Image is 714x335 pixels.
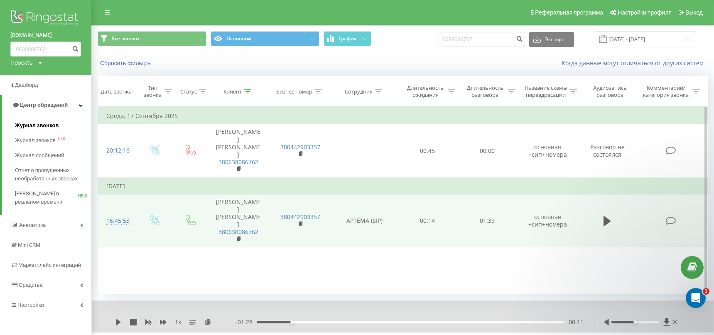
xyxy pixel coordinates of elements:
[590,143,625,158] span: Разговор не состоялся
[218,228,258,236] a: 380638086762
[106,143,128,159] div: 20:12:16
[223,88,242,95] div: Клиент
[405,84,446,99] div: Длительность ожидания
[236,318,257,326] span: - 01:28
[642,84,690,99] div: Комментарий/категория звонка
[437,32,525,47] input: Поиск по номеру
[17,302,44,308] span: Настройки
[180,88,197,95] div: Статус
[18,242,40,248] span: Mini CRM
[517,194,579,247] td: основная +сип+номера
[19,282,43,288] span: Средства
[686,288,706,308] iframe: Intercom live chat
[15,166,87,183] span: Отчет о пропущенных необработанных звонках
[106,213,128,229] div: 16:45:53
[98,108,708,124] td: Среда, 17 Сентября 2025
[324,31,371,46] button: График
[211,31,319,46] button: Основной
[10,42,81,57] input: Поиск по номеру
[15,151,64,160] span: Журнал сообщений
[207,124,269,178] td: [PERSON_NAME] [PERSON_NAME]
[457,124,517,178] td: 00:00
[15,186,91,209] a: [PERSON_NAME] в реальном времениNEW
[15,136,56,145] span: Журнал звонков
[175,318,181,326] span: 1 x
[517,124,579,178] td: основная +сип+номера
[143,84,162,99] div: Тип звонка
[101,88,132,95] div: Дата звонка
[207,194,269,247] td: [PERSON_NAME] [PERSON_NAME]
[465,84,505,99] div: Длительность разговора
[331,194,398,247] td: АРТЁМА (SIP)
[10,8,81,29] img: Ringostat logo
[586,84,634,99] div: Аудиозапись разговора
[111,35,139,42] span: Все звонки
[15,133,91,148] a: Журнал звонковOLD
[618,9,672,16] span: Настройки профиля
[15,190,78,206] span: [PERSON_NAME] в реальном времени
[569,318,584,326] span: 00:11
[10,59,34,67] div: Проекты
[562,59,708,67] a: Когда данные могут отличаться от других систем
[339,36,357,42] span: График
[18,262,81,268] span: Маркетплейс интеграций
[280,143,320,151] a: 380442903357
[398,124,457,178] td: 00:45
[2,95,91,115] a: Центр обращений
[15,82,38,88] span: Дашборд
[290,320,294,324] div: Accessibility label
[218,158,258,166] a: 380638086762
[276,88,312,95] div: Бизнес номер
[19,222,46,228] span: Аналитика
[10,31,81,39] a: [DOMAIN_NAME]
[15,163,91,186] a: Отчет о пропущенных необработанных звонках
[98,59,156,67] button: Сбросить фильтры
[398,194,457,247] td: 00:14
[703,288,709,295] span: 1
[280,213,320,221] a: 380442903357
[525,84,567,99] div: Название схемы переадресации
[15,121,59,130] span: Журнал звонков
[685,9,703,16] span: Выход
[98,178,708,195] td: [DATE]
[15,148,91,163] a: Журнал сообщений
[535,9,603,16] span: Реферальная программа
[98,31,206,46] button: Все звонки
[345,88,373,95] div: Сотрудник
[633,320,637,324] div: Accessibility label
[457,194,517,247] td: 01:39
[15,118,91,133] a: Журнал звонков
[529,32,574,47] button: Экспорт
[20,102,68,108] span: Центр обращений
